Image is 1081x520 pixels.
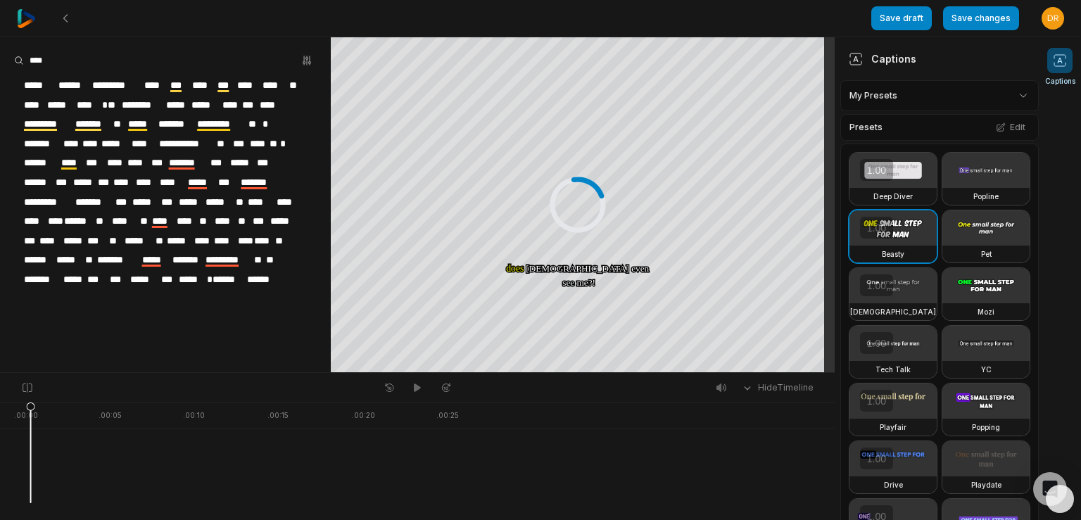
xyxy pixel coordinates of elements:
h3: Beasty [882,248,904,260]
button: Save changes [943,6,1019,30]
div: Open Intercom Messenger [1033,472,1067,506]
div: My Presets [840,80,1039,111]
div: Captions [849,51,916,66]
h3: Deep Diver [873,191,913,202]
h3: Tech Talk [875,364,911,375]
img: reap [17,9,36,28]
h3: [DEMOGRAPHIC_DATA] [850,306,936,317]
h3: Drive [884,479,903,490]
button: HideTimeline [737,377,818,398]
h3: Mozi [978,306,994,317]
h3: Pet [981,248,992,260]
h3: YC [981,364,992,375]
div: Presets [840,114,1039,141]
h3: Playdate [971,479,1001,490]
h3: Popline [973,191,999,202]
button: Captions [1045,48,1075,87]
h3: Playfair [880,421,906,433]
button: Save draft [871,6,932,30]
button: Edit [992,118,1030,137]
h3: Popping [972,421,1000,433]
span: Captions [1045,76,1075,87]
